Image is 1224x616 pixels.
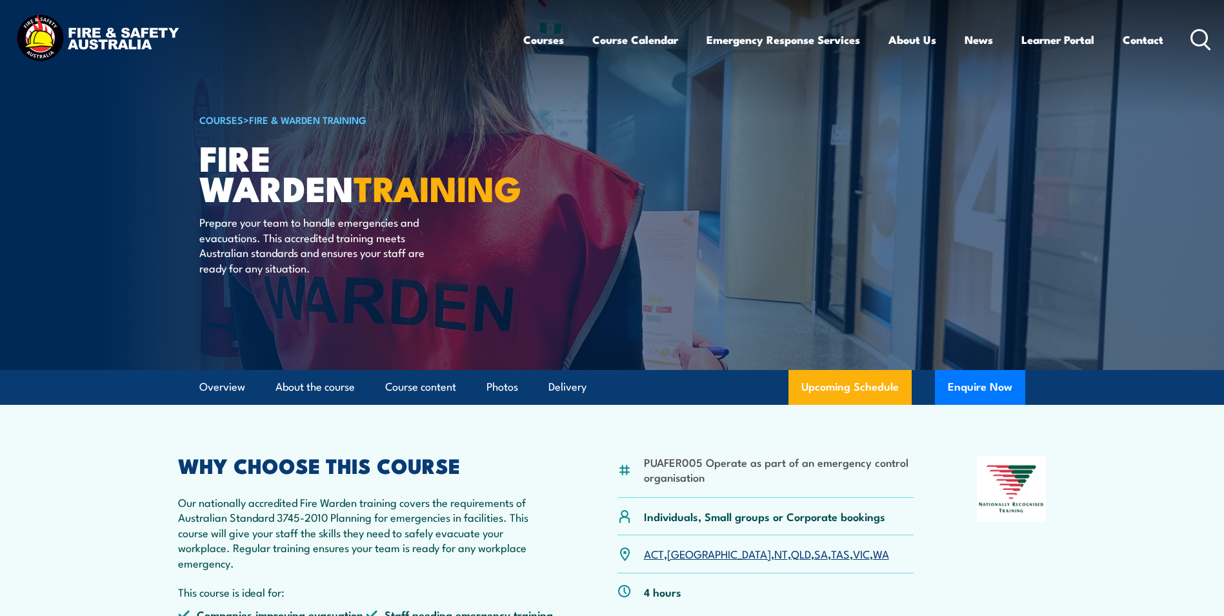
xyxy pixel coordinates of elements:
a: SA [814,546,828,561]
a: TAS [831,546,850,561]
h6: > [199,112,518,127]
a: Photos [487,370,518,404]
p: Our nationally accredited Fire Warden training covers the requirements of Australian Standard 374... [178,495,555,570]
p: Individuals, Small groups or Corporate bookings [644,509,885,524]
a: Course Calendar [592,23,678,57]
a: WA [873,546,889,561]
p: , , , , , , , [644,546,889,561]
a: Learner Portal [1021,23,1094,57]
a: Fire & Warden Training [249,112,366,127]
a: Emergency Response Services [707,23,860,57]
a: Courses [523,23,564,57]
a: COURSES [199,112,243,127]
a: ACT [644,546,664,561]
a: Upcoming Schedule [788,370,912,405]
a: NT [774,546,788,561]
a: About Us [888,23,936,57]
a: News [965,23,993,57]
a: Course content [385,370,456,404]
h1: Fire Warden [199,142,518,202]
p: Prepare your team to handle emergencies and evacuations. This accredited training meets Australia... [199,214,435,275]
button: Enquire Now [935,370,1025,405]
a: QLD [791,546,811,561]
a: About the course [276,370,355,404]
strong: TRAINING [354,160,521,214]
a: Overview [199,370,245,404]
img: Nationally Recognised Training logo. [977,456,1047,522]
a: Contact [1123,23,1163,57]
h2: WHY CHOOSE THIS COURSE [178,456,555,474]
p: This course is ideal for: [178,584,555,599]
p: 4 hours [644,584,681,599]
a: Delivery [548,370,587,404]
a: [GEOGRAPHIC_DATA] [667,546,771,561]
li: PUAFER005 Operate as part of an emergency control organisation [644,455,914,485]
a: VIC [853,546,870,561]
